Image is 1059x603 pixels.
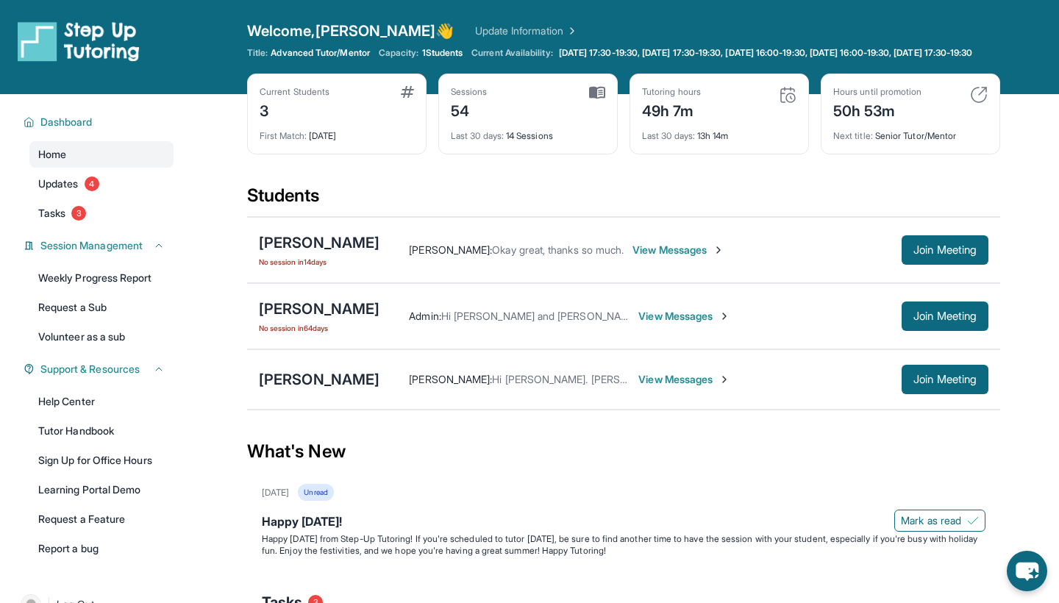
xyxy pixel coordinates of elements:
[85,176,99,191] span: 4
[38,147,66,162] span: Home
[719,310,730,322] img: Chevron-Right
[271,47,369,59] span: Advanced Tutor/Mentor
[29,447,174,474] a: Sign Up for Office Hours
[401,86,414,98] img: card
[451,86,488,98] div: Sessions
[556,47,976,59] a: [DATE] 17:30-19:30, [DATE] 17:30-19:30, [DATE] 16:00-19:30, [DATE] 16:00-19:30, [DATE] 17:30-19:30
[262,513,985,533] div: Happy [DATE]!
[29,418,174,444] a: Tutor Handbook
[259,256,379,268] span: No session in 14 days
[379,47,419,59] span: Capacity:
[638,372,730,387] span: View Messages
[779,86,796,104] img: card
[913,312,977,321] span: Join Meeting
[970,86,988,104] img: card
[247,21,454,41] span: Welcome, [PERSON_NAME] 👋
[471,47,552,59] span: Current Availability:
[967,515,979,527] img: Mark as read
[901,513,961,528] span: Mark as read
[29,535,174,562] a: Report a bug
[247,47,268,59] span: Title:
[833,121,988,142] div: Senior Tutor/Mentor
[259,369,379,390] div: [PERSON_NAME]
[259,232,379,253] div: [PERSON_NAME]
[298,484,333,501] div: Unread
[409,243,492,256] span: [PERSON_NAME] :
[259,299,379,319] div: [PERSON_NAME]
[18,21,140,62] img: logo
[719,374,730,385] img: Chevron-Right
[260,86,329,98] div: Current Students
[913,246,977,254] span: Join Meeting
[35,115,165,129] button: Dashboard
[833,98,921,121] div: 50h 53m
[29,477,174,503] a: Learning Portal Demo
[563,24,578,38] img: Chevron Right
[29,388,174,415] a: Help Center
[1007,551,1047,591] button: chat-button
[247,184,1000,216] div: Students
[422,47,463,59] span: 1 Students
[902,301,988,331] button: Join Meeting
[638,309,730,324] span: View Messages
[247,419,1000,484] div: What's New
[589,86,605,99] img: card
[71,206,86,221] span: 3
[913,375,977,384] span: Join Meeting
[40,362,140,377] span: Support & Resources
[29,200,174,226] a: Tasks3
[29,294,174,321] a: Request a Sub
[29,265,174,291] a: Weekly Progress Report
[451,98,488,121] div: 54
[40,115,93,129] span: Dashboard
[833,130,873,141] span: Next title :
[259,322,379,334] span: No session in 64 days
[475,24,578,38] a: Update Information
[894,510,985,532] button: Mark as read
[260,98,329,121] div: 3
[559,47,973,59] span: [DATE] 17:30-19:30, [DATE] 17:30-19:30, [DATE] 16:00-19:30, [DATE] 16:00-19:30, [DATE] 17:30-19:30
[29,171,174,197] a: Updates4
[29,324,174,350] a: Volunteer as a sub
[262,533,985,557] p: Happy [DATE] from Step-Up Tutoring! If you're scheduled to tutor [DATE], be sure to find another ...
[409,310,441,322] span: Admin :
[492,243,624,256] span: Okay great, thanks so much.
[35,238,165,253] button: Session Management
[38,176,79,191] span: Updates
[451,121,605,142] div: 14 Sessions
[902,365,988,394] button: Join Meeting
[642,130,695,141] span: Last 30 days :
[451,130,504,141] span: Last 30 days :
[29,141,174,168] a: Home
[35,362,165,377] button: Support & Resources
[833,86,921,98] div: Hours until promotion
[409,373,492,385] span: [PERSON_NAME] :
[38,206,65,221] span: Tasks
[260,130,307,141] span: First Match :
[642,98,701,121] div: 49h 7m
[902,235,988,265] button: Join Meeting
[642,121,796,142] div: 13h 14m
[29,506,174,532] a: Request a Feature
[262,487,289,499] div: [DATE]
[713,244,724,256] img: Chevron-Right
[40,238,143,253] span: Session Management
[260,121,414,142] div: [DATE]
[642,86,701,98] div: Tutoring hours
[632,243,724,257] span: View Messages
